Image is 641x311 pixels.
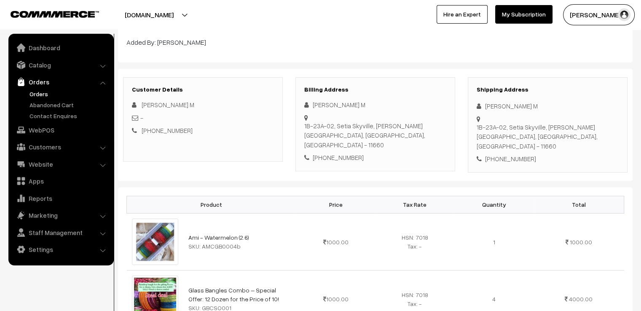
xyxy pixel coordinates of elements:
[618,8,630,21] img: user
[323,238,349,246] span: 1000.00
[402,291,428,307] span: HSN: 7018 Tax: -
[304,121,446,150] div: 1B-23A-02, Setia Skyville, [PERSON_NAME] [GEOGRAPHIC_DATA], [GEOGRAPHIC_DATA], [GEOGRAPHIC_DATA] ...
[11,242,111,257] a: Settings
[11,8,84,19] a: COMMMERCE
[375,196,454,213] th: Tax Rate
[11,208,111,223] a: Marketing
[569,295,593,303] span: 4000.00
[188,242,291,251] div: SKU: AMCGB0004b
[188,234,249,241] a: Ami - Watermelon (2.6)
[11,173,111,189] a: Apps
[132,113,274,123] div: -
[132,219,178,265] img: 01.jpg
[11,11,99,17] img: COMMMERCE
[95,4,203,25] button: [DOMAIN_NAME]
[477,86,619,93] h3: Shipping Address
[27,89,111,98] a: Orders
[11,57,111,73] a: Catalog
[437,5,488,24] a: Hire an Expert
[495,5,552,24] a: My Subscription
[27,111,111,120] a: Contact Enquires
[534,196,624,213] th: Total
[454,196,534,213] th: Quantity
[142,127,193,134] a: [PHONE_NUMBER]
[11,191,111,206] a: Reports
[492,295,496,303] span: 4
[493,238,495,246] span: 1
[11,40,111,55] a: Dashboard
[477,154,619,164] div: [PHONE_NUMBER]
[296,196,375,213] th: Price
[304,100,446,110] div: [PERSON_NAME] M
[304,86,446,93] h3: Billing Address
[11,139,111,154] a: Customers
[126,37,624,47] p: Added By: [PERSON_NAME]
[11,225,111,240] a: Staff Management
[402,234,428,250] span: HSN: 7018 Tax: -
[304,153,446,162] div: [PHONE_NUMBER]
[132,86,274,93] h3: Customer Details
[570,238,592,246] span: 1000.00
[188,287,279,303] a: Glass Bangles Combo – Special Offer: 12 Dozen for the Price of 10!
[563,4,635,25] button: [PERSON_NAME] C
[142,101,194,108] span: [PERSON_NAME] M
[11,157,111,172] a: Website
[27,100,111,109] a: Abandoned Cart
[11,74,111,89] a: Orders
[11,122,111,138] a: WebPOS
[127,196,296,213] th: Product
[477,101,619,111] div: [PERSON_NAME] M
[477,122,619,151] div: 1B-23A-02, Setia Skyville, [PERSON_NAME] [GEOGRAPHIC_DATA], [GEOGRAPHIC_DATA], [GEOGRAPHIC_DATA] ...
[323,295,349,303] span: 1000.00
